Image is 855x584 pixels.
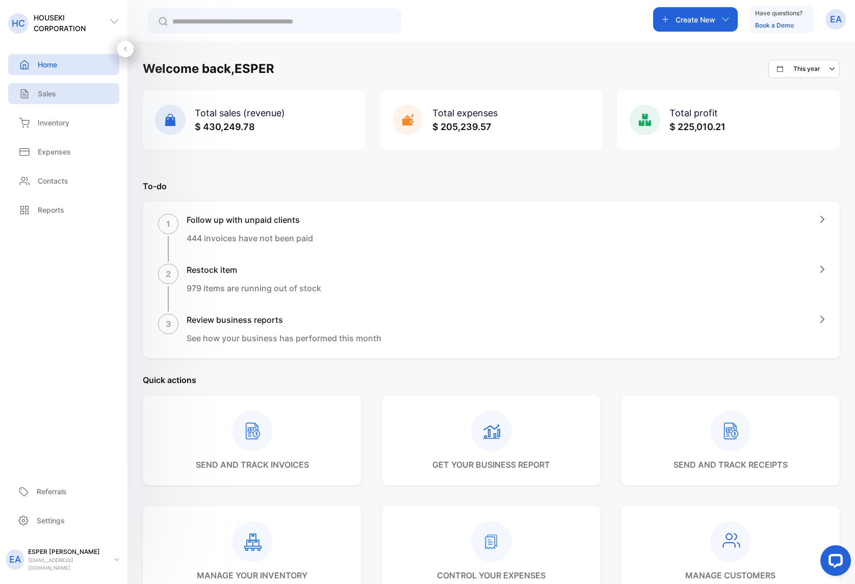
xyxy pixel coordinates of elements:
iframe: LiveChat chat widget [812,541,855,584]
p: Home [38,59,57,70]
p: Referrals [37,486,67,497]
span: $ 430,249.78 [195,121,255,132]
span: $ 225,010.21 [669,121,726,132]
p: control your expenses [437,569,546,581]
p: Expenses [38,146,71,157]
p: See how your business has performed this month [187,332,381,344]
p: To-do [143,180,840,192]
p: send and track invoices [196,459,309,471]
span: Total sales (revenue) [195,108,285,118]
p: [EMAIL_ADDRESS][DOMAIN_NAME] [28,556,106,572]
p: manage your inventory [197,569,307,581]
p: 3 [166,318,171,330]
button: EA [825,7,846,32]
p: 1 [166,218,170,230]
p: EA [830,13,842,26]
p: Reports [38,205,64,215]
p: ESPER [PERSON_NAME] [28,547,106,556]
p: Contacts [38,175,68,186]
p: HOUSEKI CORPORATION [34,12,109,34]
p: Quick actions [143,374,840,386]
p: Create New [676,14,715,25]
p: Inventory [38,117,69,128]
p: manage customers [685,569,775,581]
p: EA [9,553,21,566]
p: 444 invoices have not been paid [187,232,313,244]
button: This year [768,60,840,78]
p: 979 items are running out of stock [187,282,321,294]
p: HC [12,17,25,30]
a: Book a Demo [755,21,794,29]
p: 2 [166,268,171,280]
p: send and track receipts [673,459,788,471]
h1: Review business reports [187,314,381,326]
span: Total expenses [432,108,498,118]
p: get your business report [432,459,550,471]
button: Create New [653,7,738,32]
p: Sales [38,88,56,99]
span: Total profit [669,108,718,118]
p: Have questions? [755,8,802,18]
h1: Follow up with unpaid clients [187,214,313,226]
h1: Welcome back, ESPER [143,60,274,78]
p: This year [793,64,820,73]
p: Settings [37,515,65,526]
h1: Restock item [187,264,321,276]
span: $ 205,239.57 [432,121,491,132]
